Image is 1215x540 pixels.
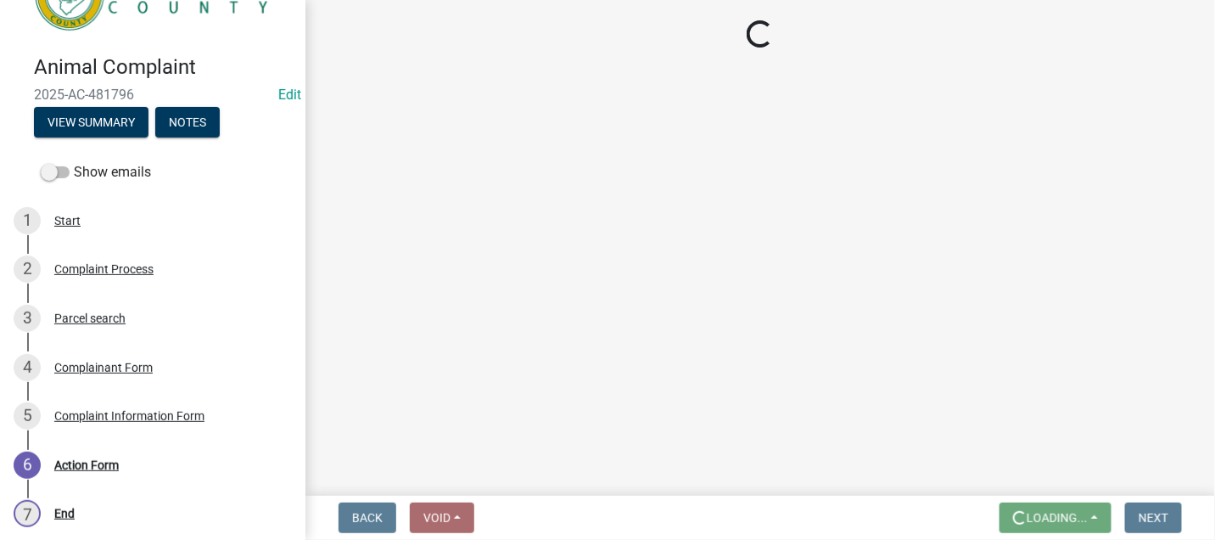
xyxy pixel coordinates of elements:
div: Parcel search [54,312,126,324]
div: 1 [14,207,41,234]
span: Void [423,511,451,525]
div: Complaint Information Form [54,410,204,422]
span: 2025-AC-481796 [34,87,272,103]
span: Back [352,511,383,525]
button: Notes [155,107,220,138]
button: View Summary [34,107,148,138]
button: Back [339,503,396,533]
div: Start [54,215,81,227]
button: Loading... [999,503,1111,533]
div: Complaint Process [54,263,154,275]
div: End [54,508,75,520]
div: Complainant Form [54,362,153,374]
div: 2 [14,256,41,283]
div: 7 [14,500,41,527]
div: 4 [14,354,41,381]
h4: Animal Complaint [34,55,292,80]
button: Void [410,503,474,533]
wm-modal-confirm: Notes [155,116,220,130]
label: Show emails [41,162,151,183]
span: Loading... [1027,511,1088,525]
button: Next [1125,503,1182,533]
div: 5 [14,402,41,430]
div: 3 [14,305,41,332]
span: Next [1139,511,1168,525]
a: Edit [278,87,301,103]
div: 6 [14,452,41,479]
wm-modal-confirm: Edit Application Number [278,87,301,103]
div: Action Form [54,459,119,471]
wm-modal-confirm: Summary [34,116,148,130]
